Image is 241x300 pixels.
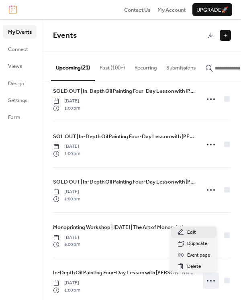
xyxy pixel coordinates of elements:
span: Upgrade 🚀 [196,6,228,14]
button: Past (100+) [95,52,130,80]
a: Form [3,110,37,123]
span: [DATE] [53,280,80,287]
a: Monoprinting Workshop | [DATE] | The Art of Monoprinting with [PERSON_NAME] [53,223,195,232]
span: Duplicate [187,240,207,248]
button: Upcoming (21) [51,52,95,81]
a: Views [3,59,37,72]
span: SOL OUT | In-Depth Oil Painting Four-Day Lesson with [PERSON_NAME] [53,133,195,141]
button: Upgrade🚀 [192,3,232,16]
button: Recurring [130,52,161,80]
span: Delete [187,263,201,271]
span: 1:00 pm [53,105,80,112]
a: My Account [157,6,186,14]
span: Connect [8,45,28,53]
span: Settings [8,96,27,104]
span: [DATE] [53,143,80,150]
a: Contact Us [124,6,151,14]
a: Connect [3,43,37,55]
span: Form [8,113,20,121]
button: Submissions [161,52,200,80]
span: SOLD OUT | In-Depth Oil Painting Four-Day Lesson with [PERSON_NAME] [53,178,195,186]
span: Monoprinting Workshop | [DATE] | The Art of Monoprinting with [PERSON_NAME] [53,223,195,231]
a: In-Depth Oil Painting Four-Day Lesson with [PERSON_NAME] [53,268,195,277]
a: My Events [3,25,37,38]
span: My Events [8,28,32,36]
span: Design [8,80,24,88]
span: 6:00 pm [53,241,80,248]
a: Design [3,77,37,90]
a: SOLD OUT | In-Depth Oil Painting Four-Day Lesson with [PERSON_NAME] [53,87,195,96]
span: SOLD OUT | In-Depth Oil Painting Four-Day Lesson with [PERSON_NAME] [53,87,195,95]
span: [DATE] [53,188,80,196]
span: [DATE] [53,98,80,105]
span: Event page [187,251,210,259]
span: Views [8,62,22,70]
a: SOL OUT | In-Depth Oil Painting Four-Day Lesson with [PERSON_NAME] [53,132,195,141]
img: logo [9,5,17,14]
span: Events [53,28,77,43]
a: SOLD OUT | In-Depth Oil Painting Four-Day Lesson with [PERSON_NAME] [53,178,195,186]
span: 1:00 pm [53,287,80,294]
span: 1:00 pm [53,196,80,203]
span: [DATE] [53,234,80,241]
span: 1:00 pm [53,150,80,157]
a: Settings [3,94,37,106]
span: Edit [187,229,196,237]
